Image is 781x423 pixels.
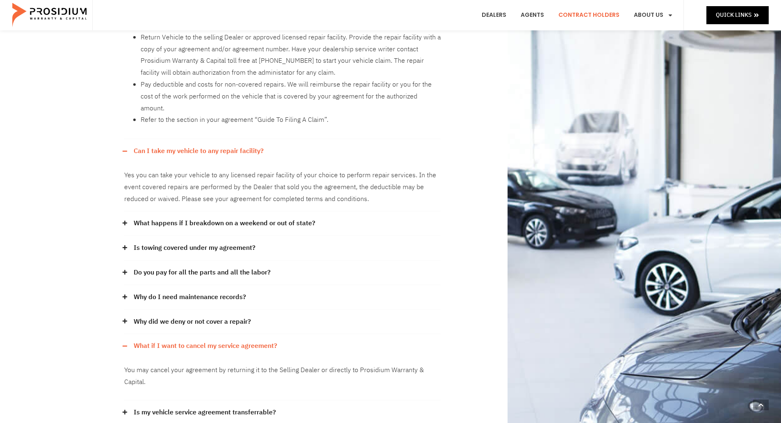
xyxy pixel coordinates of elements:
a: Do you pay for all the parts and all the labor? [134,267,271,279]
a: Is my vehicle service agreement transferrable? [134,407,276,418]
li: Refer to the section in your agreement “Guide To Filing A Claim”. [141,114,441,126]
div: Can I take my vehicle to any repair facility? [124,139,441,163]
a: Is towing covered under my agreement? [134,242,255,254]
a: Quick Links [706,6,769,24]
li: Return Vehicle to the selling Dealer or approved licensed repair facility. Provide the repair fac... [141,32,441,79]
p: You may cancel your agreement by returning it to the Selling Dealer or directly to Prosidium Warr... [124,364,441,388]
div: Why did we deny or not cover a repair? [124,310,441,334]
a: What if I want to cancel my service agreement? [134,340,277,352]
div: Do you pay for all the parts and all the labor? [124,261,441,285]
a: Why do I need maintenance records? [134,291,246,303]
div: Is towing covered under my agreement? [124,236,441,261]
div: Can I take my vehicle to any repair facility? [124,163,441,211]
a: Why did we deny or not cover a repair? [134,316,251,328]
div: What if I want to cancel my service agreement? [124,358,441,400]
a: What happens if I breakdown on a weekend or out of state? [134,217,315,229]
div: Why do I need maintenance records? [124,285,441,310]
li: Pay deductible and costs for non-covered repairs. We will reimburse the repair facility or you fo... [141,79,441,114]
div: What if I want to cancel my service agreement? [124,334,441,358]
a: Can I take my vehicle to any repair facility? [134,145,264,157]
div: What happens if I breakdown on a weekend or out of state? [124,211,441,236]
span: Quick Links [716,10,751,20]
